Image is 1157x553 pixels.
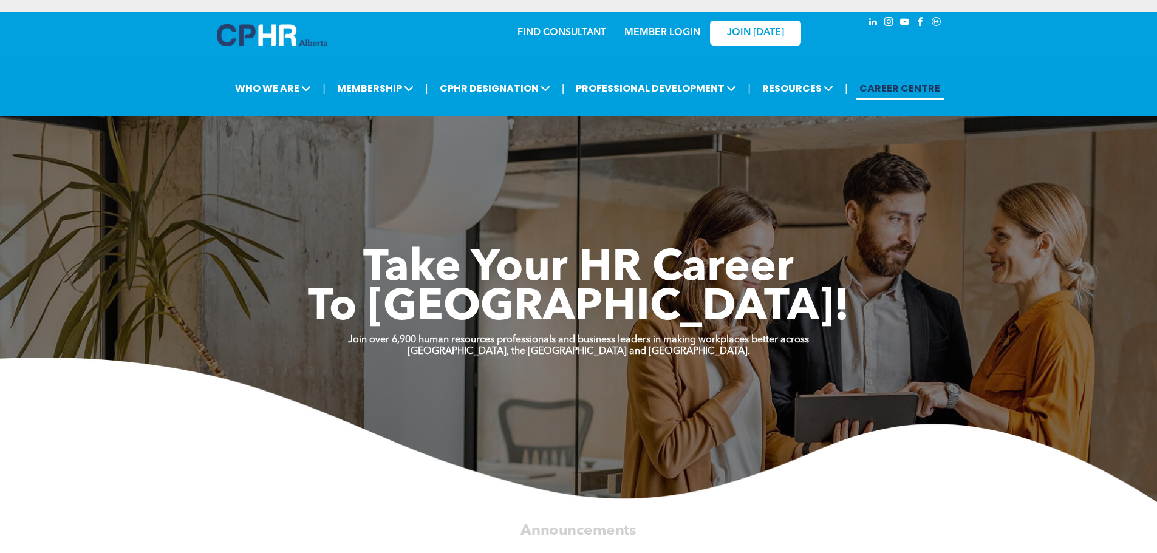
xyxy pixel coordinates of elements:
span: RESOURCES [759,77,837,100]
span: CPHR DESIGNATION [436,77,554,100]
span: PROFESSIONAL DEVELOPMENT [572,77,740,100]
li: | [845,76,848,101]
li: | [323,76,326,101]
strong: Join over 6,900 human resources professionals and business leaders in making workplaces better ac... [348,335,809,345]
span: Announcements [520,523,636,538]
span: JOIN [DATE] [727,27,784,39]
strong: [GEOGRAPHIC_DATA], the [GEOGRAPHIC_DATA] and [GEOGRAPHIC_DATA]. [408,347,750,356]
span: To [GEOGRAPHIC_DATA]! [308,287,850,330]
a: instagram [882,15,896,32]
span: Take Your HR Career [363,247,794,291]
a: facebook [914,15,927,32]
a: linkedin [867,15,880,32]
a: FIND CONSULTANT [517,28,606,38]
a: MEMBER LOGIN [624,28,700,38]
li: | [748,76,751,101]
a: Social network [930,15,943,32]
span: WHO WE ARE [231,77,315,100]
img: A blue and white logo for cp alberta [217,24,327,46]
a: JOIN [DATE] [710,21,801,46]
li: | [562,76,565,101]
li: | [425,76,428,101]
a: CAREER CENTRE [856,77,944,100]
a: youtube [898,15,912,32]
span: MEMBERSHIP [333,77,417,100]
